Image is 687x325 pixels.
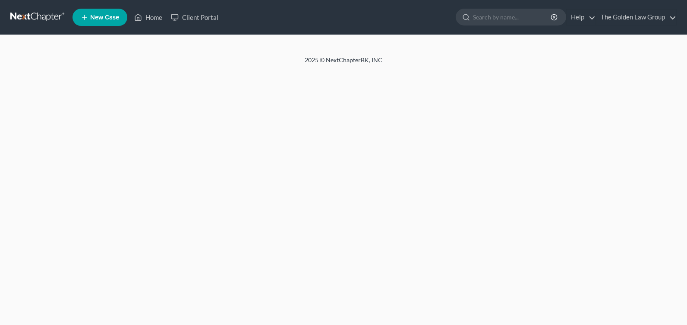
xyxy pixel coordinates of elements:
span: New Case [90,14,119,21]
a: The Golden Law Group [596,10,676,25]
input: Search by name... [473,9,552,25]
div: 2025 © NextChapterBK, INC [98,56,589,71]
a: Client Portal [167,10,223,25]
a: Home [130,10,167,25]
a: Help [567,10,596,25]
